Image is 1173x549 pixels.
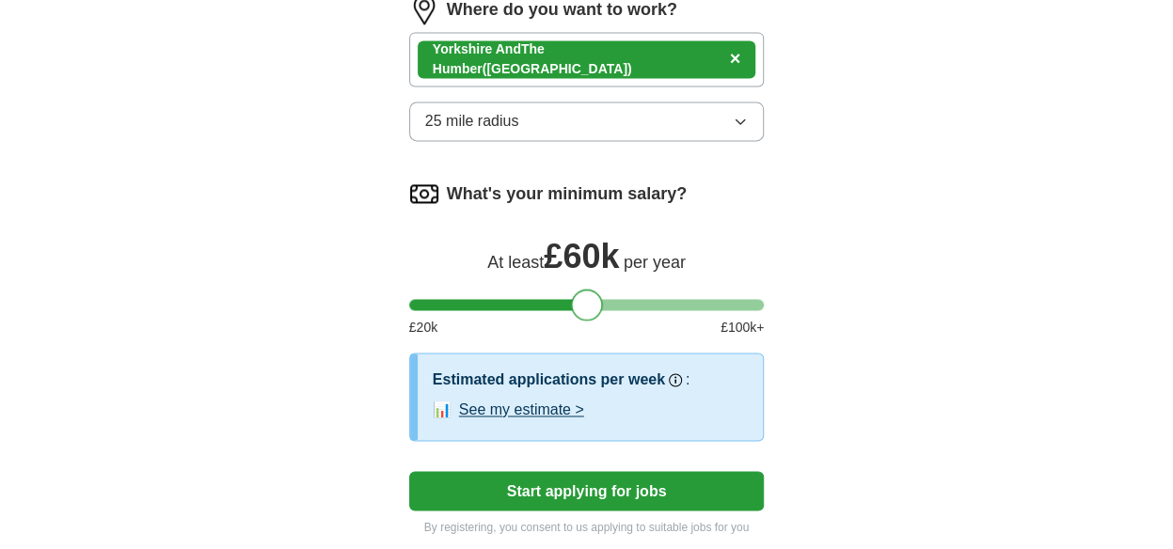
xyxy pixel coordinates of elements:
[459,399,584,421] button: See my estimate >
[730,48,741,69] span: ×
[483,61,632,76] span: ([GEOGRAPHIC_DATA])
[624,253,686,272] span: per year
[544,237,619,275] span: £ 60k
[487,253,544,272] span: At least
[409,318,437,337] span: £ 20 k
[433,369,665,391] h3: Estimated applications per week
[409,518,765,535] p: By registering, you consent to us applying to suitable jobs for you
[433,399,452,421] span: 📊
[409,471,765,510] button: Start applying for jobs
[686,369,690,391] h3: :
[425,110,519,133] span: 25 mile radius
[409,179,439,209] img: salary.png
[433,39,722,79] div: The Humber
[730,45,741,73] button: ×
[447,181,687,207] label: What's your minimum salary?
[433,41,521,56] strong: Yorkshire And
[409,102,765,141] button: 25 mile radius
